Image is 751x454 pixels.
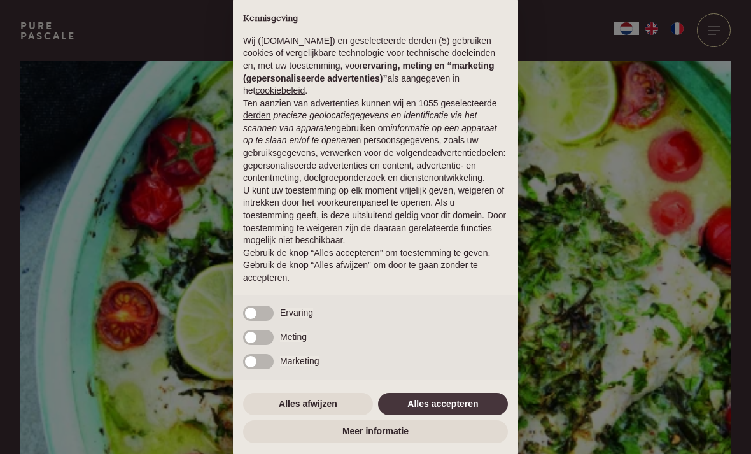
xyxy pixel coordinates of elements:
[243,13,508,25] h2: Kennisgeving
[243,110,271,122] button: derden
[378,393,508,416] button: Alles accepteren
[255,85,305,96] a: cookiebeleid
[280,308,313,318] span: Ervaring
[243,123,497,146] em: informatie op een apparaat op te slaan en/of te openen
[432,147,503,160] button: advertentiedoelen
[243,247,508,285] p: Gebruik de knop “Alles accepteren” om toestemming te geven. Gebruik de knop “Alles afwijzen” om d...
[243,60,494,83] strong: ervaring, meting en “marketing (gepersonaliseerde advertenties)”
[243,35,508,97] p: Wij ([DOMAIN_NAME]) en geselecteerde derden (5) gebruiken cookies of vergelijkbare technologie vo...
[243,110,477,133] em: precieze geolocatiegegevens en identificatie via het scannen van apparaten
[243,393,373,416] button: Alles afwijzen
[243,185,508,247] p: U kunt uw toestemming op elk moment vrijelijk geven, weigeren of intrekken door het voorkeurenpan...
[243,420,508,443] button: Meer informatie
[243,97,508,185] p: Ten aanzien van advertenties kunnen wij en 1055 geselecteerde gebruiken om en persoonsgegevens, z...
[280,332,307,342] span: Meting
[280,356,319,366] span: Marketing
